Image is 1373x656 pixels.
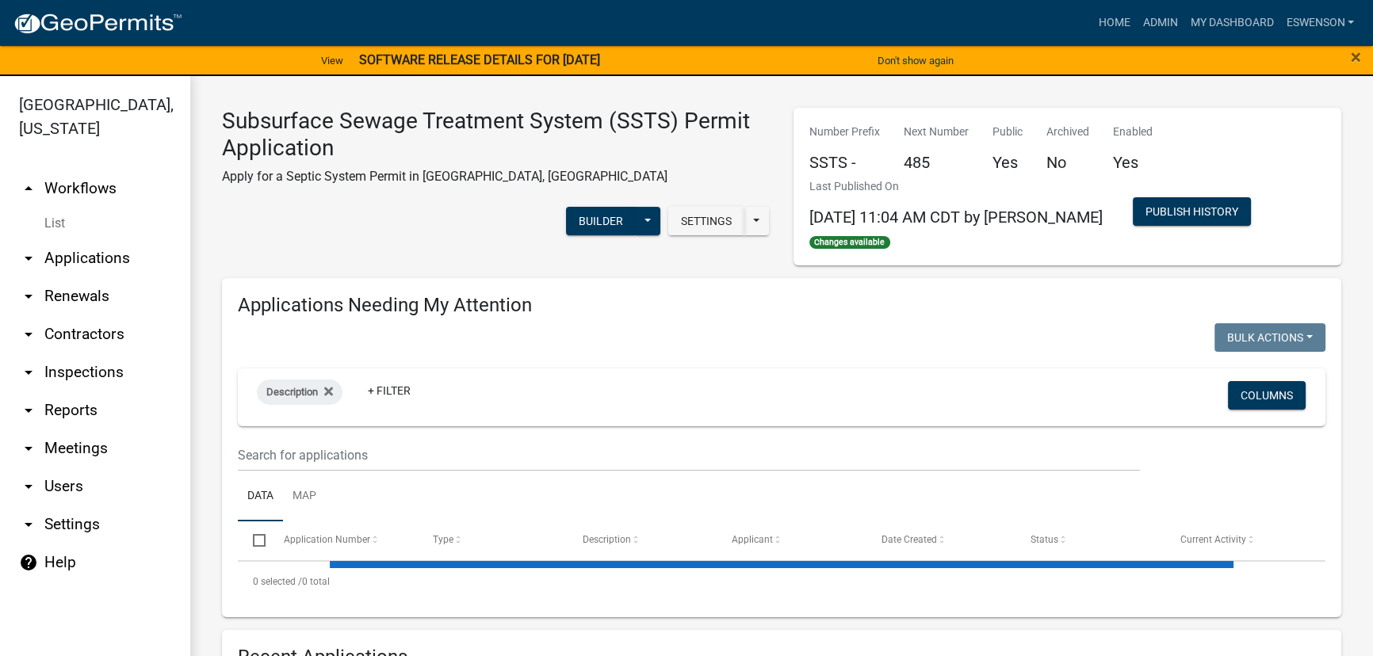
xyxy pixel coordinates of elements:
[418,521,568,559] datatable-header-cell: Type
[359,52,600,67] strong: SOFTWARE RELEASE DETAILS FOR [DATE]
[809,124,880,140] p: Number Prefix
[1113,153,1153,172] h5: Yes
[19,179,38,198] i: arrow_drop_up
[19,325,38,344] i: arrow_drop_down
[238,294,1325,317] h4: Applications Needing My Attention
[1046,124,1089,140] p: Archived
[866,521,1015,559] datatable-header-cell: Date Created
[1214,323,1325,352] button: Bulk Actions
[1133,197,1251,226] button: Publish History
[1015,521,1165,559] datatable-header-cell: Status
[1092,8,1136,38] a: Home
[19,401,38,420] i: arrow_drop_down
[433,534,453,545] span: Type
[238,471,283,522] a: Data
[253,576,302,587] span: 0 selected /
[809,178,1103,195] p: Last Published On
[1031,534,1058,545] span: Status
[19,477,38,496] i: arrow_drop_down
[1113,124,1153,140] p: Enabled
[904,153,969,172] h5: 485
[809,153,880,172] h5: SSTS -
[19,287,38,306] i: arrow_drop_down
[19,249,38,268] i: arrow_drop_down
[992,124,1023,140] p: Public
[284,534,370,545] span: Application Number
[809,236,890,249] span: Changes available
[222,167,770,186] p: Apply for a Septic System Permit in [GEOGRAPHIC_DATA], [GEOGRAPHIC_DATA]
[809,208,1103,227] span: [DATE] 11:04 AM CDT by [PERSON_NAME]
[1351,46,1361,68] span: ×
[19,363,38,382] i: arrow_drop_down
[882,534,937,545] span: Date Created
[268,521,418,559] datatable-header-cell: Application Number
[567,521,717,559] datatable-header-cell: Description
[871,48,960,74] button: Don't show again
[992,153,1023,172] h5: Yes
[238,562,1325,601] div: 0 total
[355,376,423,405] a: + Filter
[19,439,38,458] i: arrow_drop_down
[732,534,773,545] span: Applicant
[904,124,969,140] p: Next Number
[266,386,318,398] span: Description
[668,207,744,235] button: Settings
[1136,8,1184,38] a: Admin
[1351,48,1361,67] button: Close
[1133,206,1251,219] wm-modal-confirm: Workflow Publish History
[1180,534,1246,545] span: Current Activity
[583,534,631,545] span: Description
[283,471,326,522] a: Map
[19,515,38,534] i: arrow_drop_down
[717,521,866,559] datatable-header-cell: Applicant
[238,521,268,559] datatable-header-cell: Select
[238,439,1140,471] input: Search for applications
[19,553,38,572] i: help
[1165,521,1314,559] datatable-header-cell: Current Activity
[315,48,350,74] a: View
[1046,153,1089,172] h5: No
[1184,8,1279,38] a: My Dashboard
[566,207,636,235] button: Builder
[1228,381,1306,410] button: Columns
[1279,8,1360,38] a: eswenson
[222,108,770,161] h3: Subsurface Sewage Treatment System (SSTS) Permit Application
